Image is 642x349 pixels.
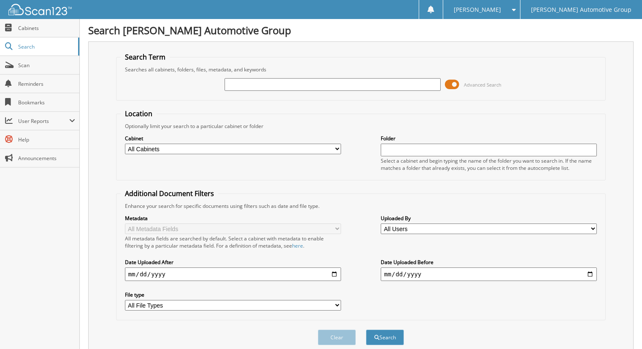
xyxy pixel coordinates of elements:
[531,7,631,12] span: [PERSON_NAME] Automotive Group
[18,80,75,87] span: Reminders
[318,330,356,345] button: Clear
[464,82,501,88] span: Advanced Search
[88,23,634,37] h1: Search [PERSON_NAME] Automotive Group
[125,235,341,249] div: All metadata fields are searched by default. Select a cabinet with metadata to enable filtering b...
[18,62,75,69] span: Scan
[121,66,601,73] div: Searches all cabinets, folders, files, metadata, and keywords
[18,43,74,50] span: Search
[366,330,404,345] button: Search
[121,109,157,118] legend: Location
[18,117,69,125] span: User Reports
[125,215,341,222] label: Metadata
[18,25,75,32] span: Cabinets
[121,202,601,210] div: Enhance your search for specific documents using filters such as date and file type.
[121,189,218,198] legend: Additional Document Filters
[454,7,501,12] span: [PERSON_NAME]
[8,4,72,15] img: scan123-logo-white.svg
[121,123,601,130] div: Optionally limit your search to a particular cabinet or folder
[125,267,341,281] input: start
[381,267,597,281] input: end
[125,135,341,142] label: Cabinet
[381,215,597,222] label: Uploaded By
[292,242,303,249] a: here
[125,259,341,266] label: Date Uploaded After
[125,291,341,298] label: File type
[18,99,75,106] span: Bookmarks
[18,136,75,143] span: Help
[381,259,597,266] label: Date Uploaded Before
[121,52,170,62] legend: Search Term
[18,155,75,162] span: Announcements
[381,135,597,142] label: Folder
[381,157,597,172] div: Select a cabinet and begin typing the name of the folder you want to search in. If the name match...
